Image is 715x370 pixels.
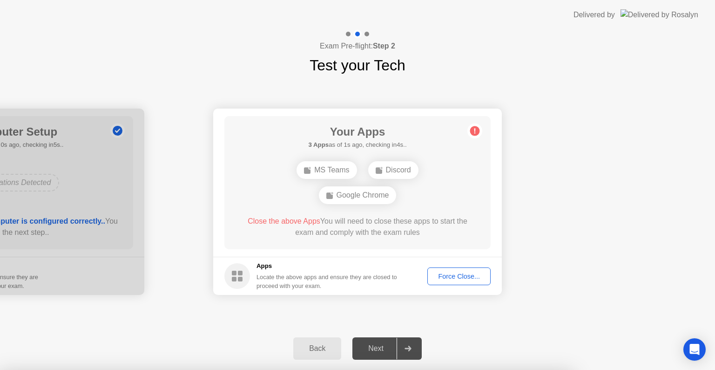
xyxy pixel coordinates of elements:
[308,141,329,148] b: 3 Apps
[248,217,320,225] span: Close the above Apps
[256,261,398,271] h5: Apps
[319,186,397,204] div: Google Chrome
[296,344,338,353] div: Back
[431,273,487,280] div: Force Close...
[355,344,397,353] div: Next
[368,161,418,179] div: Discord
[310,54,405,76] h1: Test your Tech
[373,42,395,50] b: Step 2
[683,338,706,361] div: Open Intercom Messenger
[297,161,357,179] div: MS Teams
[320,41,395,52] h4: Exam Pre-flight:
[621,9,698,20] img: Delivered by Rosalyn
[308,140,406,150] h5: as of 1s ago, checking in4s..
[308,123,406,140] h1: Your Apps
[573,9,615,21] div: Delivered by
[238,216,478,238] div: You will need to close these apps to start the exam and comply with the exam rules
[256,273,398,290] div: Locate the above apps and ensure they are closed to proceed with your exam.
